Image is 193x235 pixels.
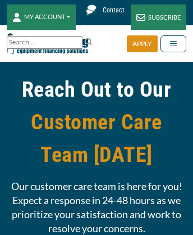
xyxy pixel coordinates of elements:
h1: Reach Out to Our [7,73,186,171]
a: Clear search text [71,38,80,47]
input: Search [7,36,82,49]
button: MY ACCOUNT [7,4,76,30]
a: SUBSCRIBE [131,4,186,30]
img: Search [84,37,93,46]
span: Contact Us [81,6,125,31]
span: Customer Care Team [DATE] [7,106,186,171]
